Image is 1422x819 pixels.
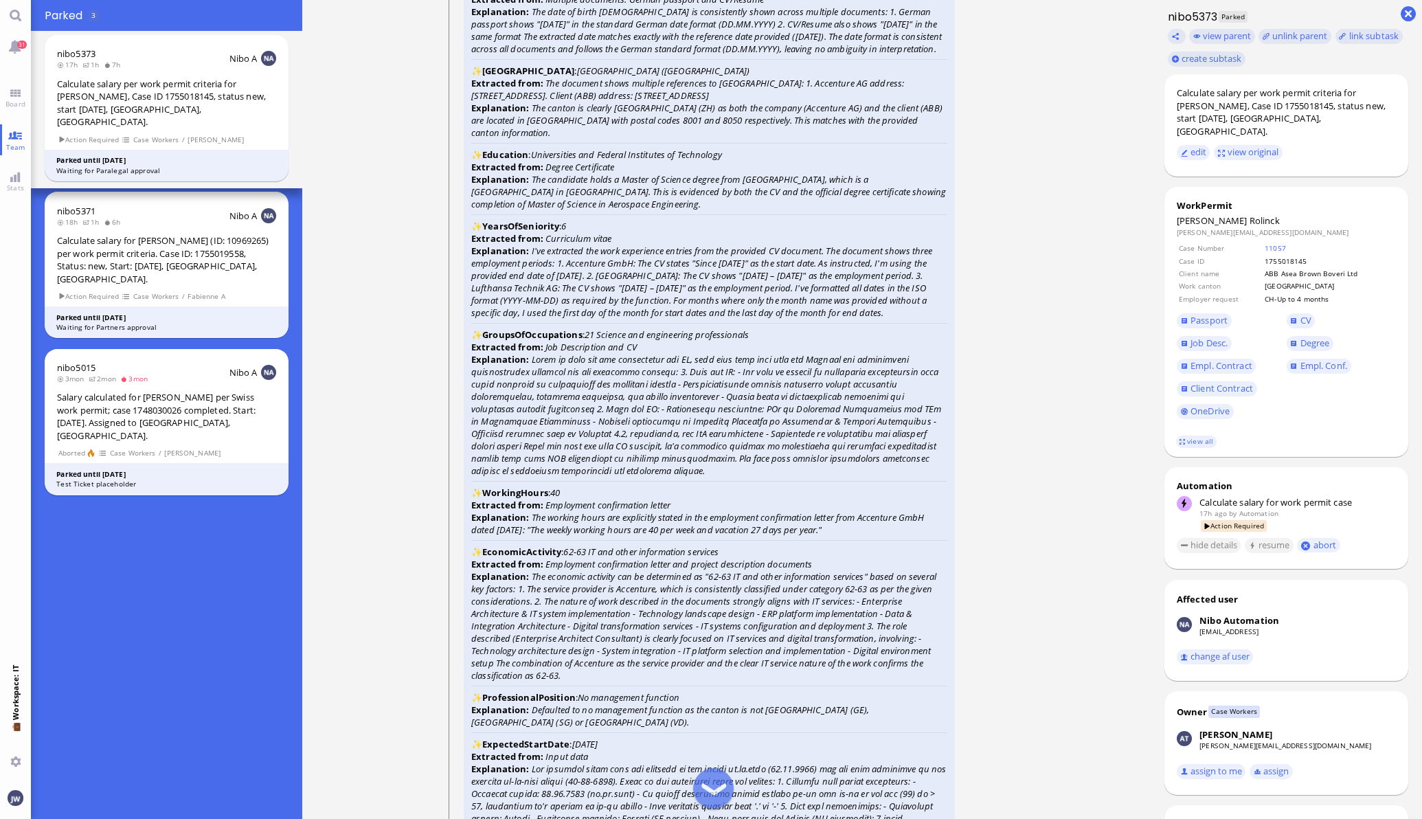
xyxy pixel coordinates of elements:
body: Rich Text Area. Press ALT-0 for help. [11,14,499,148]
img: Nibo Automation [1177,617,1192,632]
strong: Education [482,148,528,161]
i: I've extracted the work experience entries from the provided CV document. The document shows thre... [471,245,932,319]
span: Nibo A [229,210,258,222]
strong: GroupsOfOccupations [482,328,582,341]
span: 31 [17,41,27,49]
a: Empl. Contract [1177,359,1256,374]
span: Client Contract [1190,382,1253,394]
strong: Explanation: [471,763,530,775]
td: ABB Asea Brown Boveri Ltd [1264,268,1395,279]
a: view all [1176,436,1216,447]
a: CV [1287,313,1316,328]
td: [GEOGRAPHIC_DATA] [1264,280,1395,291]
td: CH-Up to 4 months [1264,293,1395,304]
div: Waiting for Partners approval [56,322,277,333]
div: Parked until [DATE] [56,469,277,480]
span: 17h [57,60,82,69]
a: nibo5373 [57,47,95,60]
img: You [8,790,23,805]
i: Defaulted to no management function as the canton is not [GEOGRAPHIC_DATA] (GE), [GEOGRAPHIC_DATA... [471,704,869,728]
strong: Explanation: [471,102,530,114]
a: Client Contract [1177,381,1257,396]
span: Case Workers [109,447,156,459]
strong: Explanation: [471,511,530,524]
strong: Extracted from: [471,558,543,570]
span: 7h [104,60,125,69]
span: by [1229,508,1237,518]
span: / [181,134,185,146]
i: Lorem ip dolo sit ame consectetur adi EL, sedd eius temp inci utla etd Magnaal eni adminimveni qu... [471,353,941,477]
p: Dear [PERSON_NAME], [11,43,499,58]
i: The document shows multiple references to [GEOGRAPHIC_DATA]: 1. Accenture AG address: [STREET_ADD... [471,77,904,102]
span: Parked [45,8,87,23]
a: [EMAIL_ADDRESS] [1199,627,1259,636]
strong: Extracted from: [471,161,543,173]
strong: WorkingHours [482,486,548,499]
div: Parked until [DATE] [56,313,277,323]
i: Curriculum vitae [545,232,611,245]
img: NA [261,51,276,66]
strong: Explanation: [471,704,530,716]
div: Calculate salary per work permit criteria for [PERSON_NAME], Case ID 1755018145, status new, star... [1177,87,1396,137]
span: Empl. Conf. [1300,359,1347,372]
span: Nibo A [229,52,258,65]
span: 1h [82,60,104,69]
div: Test Ticket placeholder [56,479,277,489]
button: create subtask [1168,52,1245,67]
td: Client name [1178,268,1263,279]
p: If you have any questions or need further assistance, please let me know. [11,108,499,123]
td: Work canton [1178,280,1263,291]
button: assign to me [1177,764,1246,779]
span: [PERSON_NAME] [1177,214,1248,227]
span: Case Workers [133,134,179,146]
span: [PERSON_NAME] [188,134,245,146]
a: Empl. Conf. [1287,359,1351,374]
span: Rolinck [1250,214,1280,227]
i: 62-63 IT and other information services [563,546,719,558]
strong: Explanation: [471,353,530,366]
span: 2mon [89,374,120,383]
span: / [158,447,162,459]
div: Calculate salary for work permit case [1199,496,1396,508]
div: Owner [1177,706,1208,718]
span: 1h [82,217,104,227]
strong: Explanation: [471,245,530,257]
h1: nibo5373 [1164,9,1218,25]
a: nibo5015 [57,361,95,374]
span: automation@bluelakelegal.com [1239,508,1278,518]
button: Copy ticket nibo5373 link to clipboard [1168,29,1186,44]
span: 💼 Workspace: IT [10,720,21,751]
strong: Extracted from: [471,750,543,763]
i: Job Description and CV [545,341,637,353]
span: Board [2,99,29,109]
i: [GEOGRAPHIC_DATA] ([GEOGRAPHIC_DATA]) [577,65,750,77]
strong: Extracted from: [471,232,543,245]
a: Job Desc. [1177,336,1232,351]
img: NA [261,208,276,223]
p: I hope this message finds you well. I'm writing to let you know that your requested salary calcul... [11,67,499,98]
div: Automation [1177,480,1396,492]
strong: YearsOfSeniority [482,220,559,232]
span: Passport [1190,314,1228,326]
a: OneDrive [1177,404,1234,419]
i: The canton is clearly [GEOGRAPHIC_DATA] (ZH) as both the company (Accenture AG) and the client (A... [471,102,943,139]
span: link subtask [1349,30,1399,42]
button: assign [1250,764,1293,779]
button: change af user [1177,649,1254,664]
i: Input data [545,750,588,763]
span: Job Desc. [1190,337,1228,349]
div: Nibo Automation [1199,614,1279,627]
strong: EconomicActivity [482,546,561,558]
div: WorkPermit [1177,199,1396,212]
div: Parked until [DATE] [56,155,277,166]
strong: Extracted from: [471,499,543,511]
span: 3mon [120,374,152,383]
i: The economic activity can be determined as "62-63 IT and other information services" based on sev... [471,570,936,682]
strong: ExpectedStartDate [482,738,569,750]
strong: Extracted from: [471,77,543,89]
button: unlink parent [1259,29,1331,44]
i: 21 Science and engineering professionals [585,328,749,341]
span: [PERSON_NAME] [164,447,221,459]
a: Passport [1177,313,1232,328]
